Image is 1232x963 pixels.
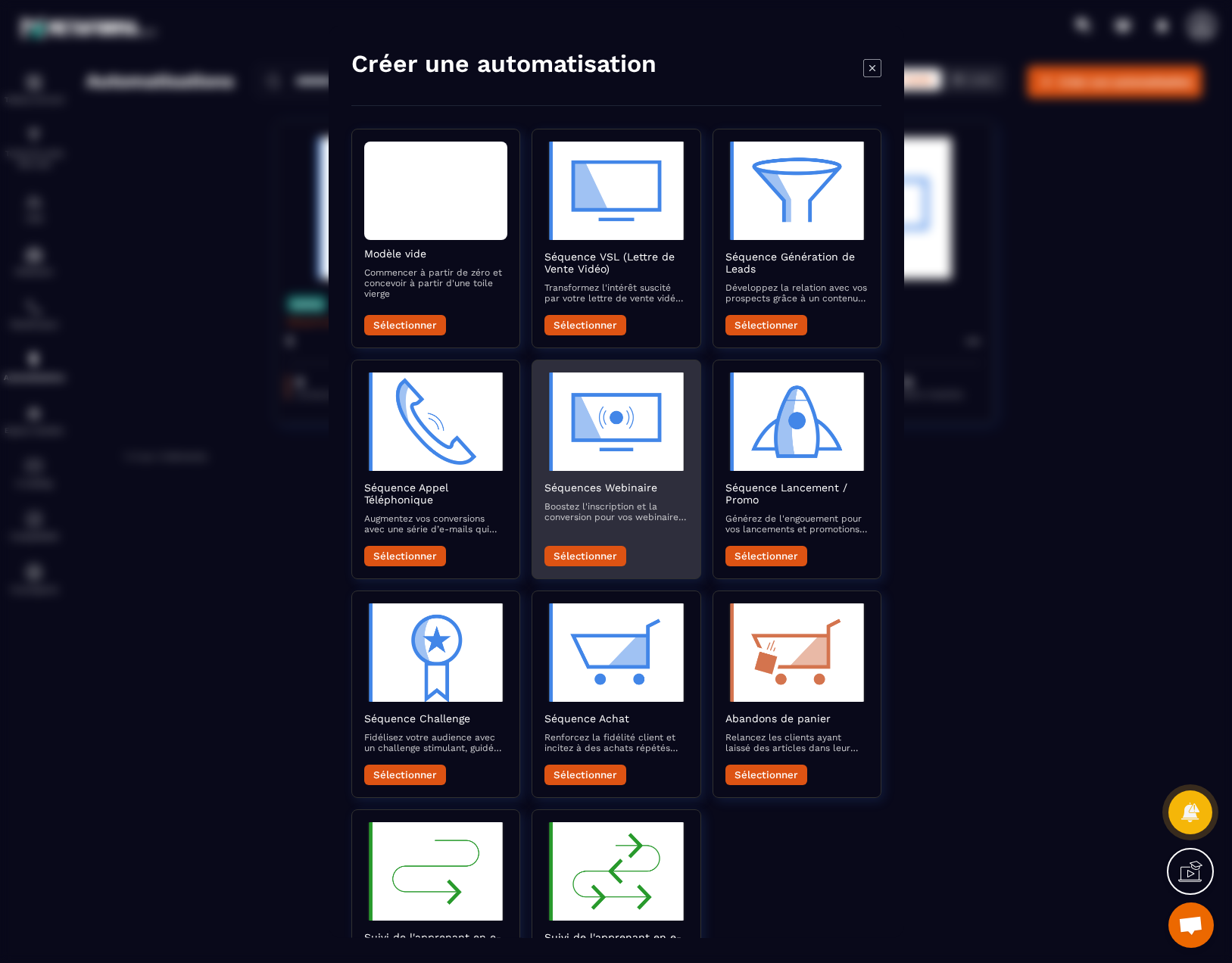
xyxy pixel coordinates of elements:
img: automation-objective-icon [725,372,868,471]
h4: Créer une automatisation [351,48,657,79]
img: automation-objective-icon [364,822,507,921]
img: automation-objective-icon [544,142,688,240]
h2: Séquence VSL (Lettre de Vente Vidéo) [544,251,688,275]
p: Relancez les clients ayant laissé des articles dans leur panier avec une séquence d'emails rappel... [725,732,868,753]
button: Sélectionner [725,546,806,566]
button: Sélectionner [364,315,446,335]
img: automation-objective-icon [544,372,688,471]
button: Sélectionner [544,315,626,335]
img: automation-objective-icon [725,142,868,240]
h2: Séquence Appel Téléphonique [364,481,507,506]
h2: Abandons de panier [725,712,868,725]
h2: Séquences Webinaire [544,481,688,494]
img: automation-objective-icon [544,822,688,921]
img: automation-objective-icon [544,603,688,702]
p: Développez la relation avec vos prospects grâce à un contenu attractif qui les accompagne vers la... [725,282,868,304]
a: Mở cuộc trò chuyện [1168,902,1214,948]
h2: Suivi de l'apprenant en e-learning asynchrone - Suivi du démarrage [364,931,507,955]
p: Transformez l'intérêt suscité par votre lettre de vente vidéo en actions concrètes avec des e-mai... [544,282,688,304]
button: Sélectionner [544,546,626,566]
button: Sélectionner [364,765,446,785]
img: automation-objective-icon [364,603,507,702]
button: Sélectionner [725,315,806,335]
p: Fidélisez votre audience avec un challenge stimulant, guidé par des e-mails encourageants et éduc... [364,732,507,753]
p: Commencer à partir de zéro et concevoir à partir d'une toile vierge [364,267,507,299]
h2: Séquence Challenge [364,712,507,725]
p: Générez de l'engouement pour vos lancements et promotions avec une séquence d’e-mails captivante ... [725,513,868,534]
h2: Séquence Achat [544,712,688,725]
button: Sélectionner [364,546,446,566]
p: Renforcez la fidélité client et incitez à des achats répétés avec des e-mails post-achat qui valo... [544,732,688,753]
h2: Modèle vide [364,248,507,260]
h2: Séquence Génération de Leads [725,251,868,275]
img: automation-objective-icon [364,372,507,471]
p: Augmentez vos conversions avec une série d’e-mails qui préparent et suivent vos appels commerciaux [364,513,507,534]
img: automation-objective-icon [725,603,868,702]
button: Sélectionner [725,765,806,785]
h2: Séquence Lancement / Promo [725,481,868,506]
h2: Suivi de l'apprenant en e-learning asynchrone - Suivi en cours de formation [544,931,688,955]
button: Sélectionner [544,765,626,785]
p: Boostez l'inscription et la conversion pour vos webinaires avec des e-mails qui informent, rappel... [544,501,688,522]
